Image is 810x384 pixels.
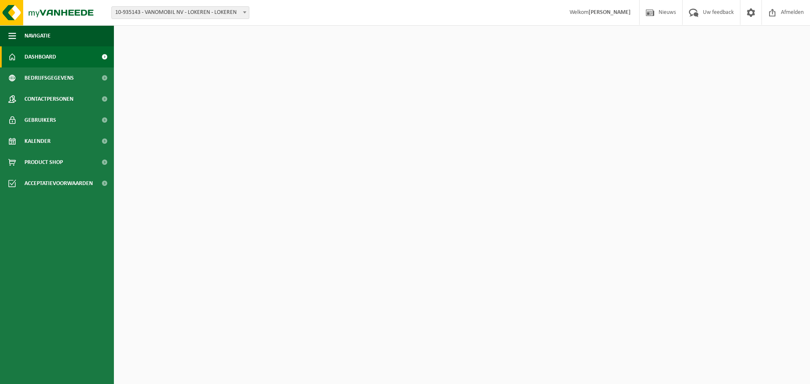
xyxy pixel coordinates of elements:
[24,46,56,67] span: Dashboard
[24,110,56,131] span: Gebruikers
[24,89,73,110] span: Contactpersonen
[24,25,51,46] span: Navigatie
[24,131,51,152] span: Kalender
[111,6,249,19] span: 10-935143 - VANOMOBIL NV - LOKEREN - LOKEREN
[24,173,93,194] span: Acceptatievoorwaarden
[112,7,249,19] span: 10-935143 - VANOMOBIL NV - LOKEREN - LOKEREN
[24,152,63,173] span: Product Shop
[589,9,631,16] strong: [PERSON_NAME]
[24,67,74,89] span: Bedrijfsgegevens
